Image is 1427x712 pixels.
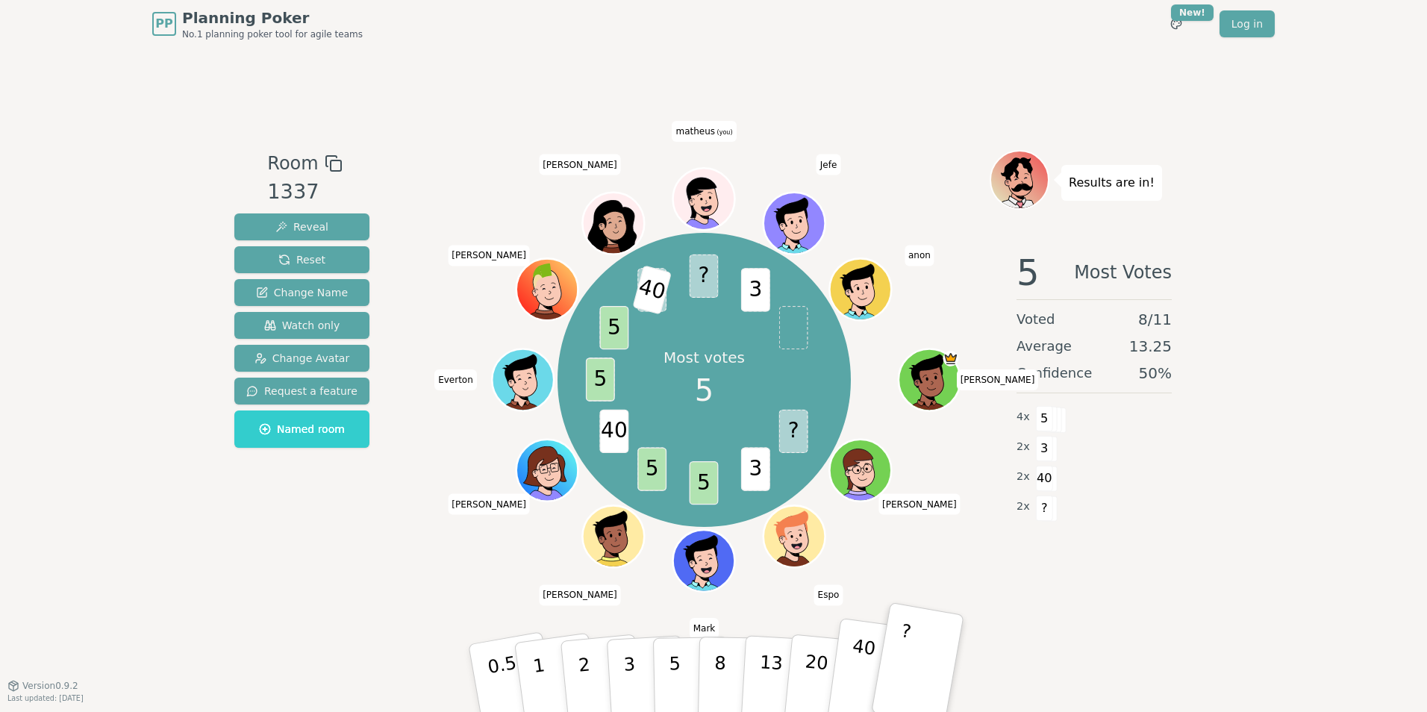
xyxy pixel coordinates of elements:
[633,266,672,315] span: 40
[695,368,713,413] span: 5
[715,129,733,136] span: (you)
[690,618,719,639] span: Click to change your name
[539,154,621,175] span: Click to change your name
[1017,254,1040,290] span: 5
[690,254,719,298] span: ?
[155,15,172,33] span: PP
[1129,336,1172,357] span: 13.25
[234,345,369,372] button: Change Avatar
[878,493,961,514] span: Click to change your name
[1017,499,1030,515] span: 2 x
[1017,363,1092,384] span: Confidence
[182,7,363,28] span: Planning Poker
[1017,409,1030,425] span: 4 x
[267,177,342,207] div: 1337
[234,312,369,339] button: Watch only
[663,347,745,368] p: Most votes
[275,219,328,234] span: Reveal
[638,448,667,491] span: 5
[600,410,629,453] span: 40
[957,369,1039,390] span: Click to change your name
[943,351,959,366] span: Rafael is the host
[675,170,734,228] button: Click to change your avatar
[1074,254,1172,290] span: Most Votes
[259,422,345,437] span: Named room
[182,28,363,40] span: No.1 planning poker tool for agile teams
[1036,406,1053,431] span: 5
[672,121,736,142] span: Click to change your name
[234,213,369,240] button: Reveal
[234,378,369,405] button: Request a feature
[22,680,78,692] span: Version 0.9.2
[1036,436,1053,461] span: 3
[255,351,350,366] span: Change Avatar
[1138,309,1172,330] span: 8 / 11
[267,150,318,177] span: Room
[890,620,913,702] p: ?
[434,369,477,390] span: Click to change your name
[278,252,325,267] span: Reset
[246,384,357,399] span: Request a feature
[234,246,369,273] button: Reset
[7,680,78,692] button: Version0.9.2
[539,584,621,605] span: Click to change your name
[234,279,369,306] button: Change Name
[586,358,615,402] span: 5
[690,461,719,505] span: 5
[779,410,808,453] span: ?
[1220,10,1275,37] a: Log in
[905,245,934,266] span: Click to change your name
[448,245,530,266] span: Click to change your name
[1069,172,1155,193] p: Results are in!
[1163,10,1190,37] button: New!
[1171,4,1214,21] div: New!
[1017,309,1055,330] span: Voted
[264,318,340,333] span: Watch only
[1036,466,1053,491] span: 40
[234,410,369,448] button: Named room
[1036,496,1053,521] span: ?
[741,269,770,312] span: 3
[1139,363,1172,384] span: 50 %
[448,493,530,514] span: Click to change your name
[1017,469,1030,485] span: 2 x
[1017,439,1030,455] span: 2 x
[7,694,84,702] span: Last updated: [DATE]
[814,584,843,605] span: Click to change your name
[600,306,629,349] span: 5
[741,448,770,491] span: 3
[152,7,363,40] a: PPPlanning PokerNo.1 planning poker tool for agile teams
[256,285,348,300] span: Change Name
[816,154,841,175] span: Click to change your name
[1017,336,1072,357] span: Average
